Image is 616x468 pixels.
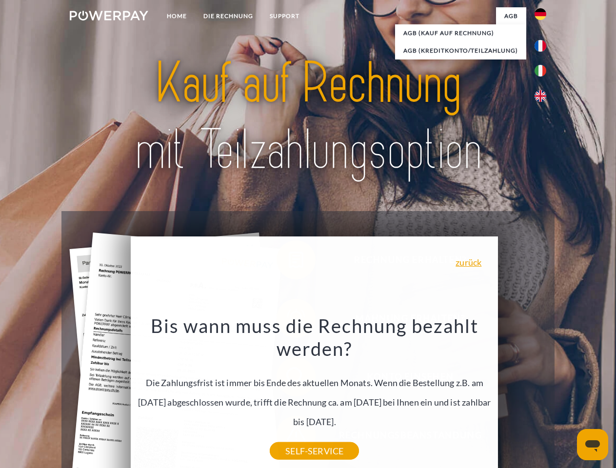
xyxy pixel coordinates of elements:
[535,40,546,52] img: fr
[456,258,481,267] a: zurück
[535,8,546,20] img: de
[535,90,546,102] img: en
[195,7,261,25] a: DIE RECHNUNG
[137,314,493,361] h3: Bis wann muss die Rechnung bezahlt werden?
[70,11,148,20] img: logo-powerpay-white.svg
[137,314,493,451] div: Die Zahlungsfrist ist immer bis Ende des aktuellen Monats. Wenn die Bestellung z.B. am [DATE] abg...
[270,442,359,460] a: SELF-SERVICE
[395,42,526,59] a: AGB (Kreditkonto/Teilzahlung)
[93,47,523,187] img: title-powerpay_de.svg
[395,24,526,42] a: AGB (Kauf auf Rechnung)
[577,429,608,460] iframe: Schaltfläche zum Öffnen des Messaging-Fensters
[159,7,195,25] a: Home
[496,7,526,25] a: agb
[261,7,308,25] a: SUPPORT
[535,65,546,77] img: it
